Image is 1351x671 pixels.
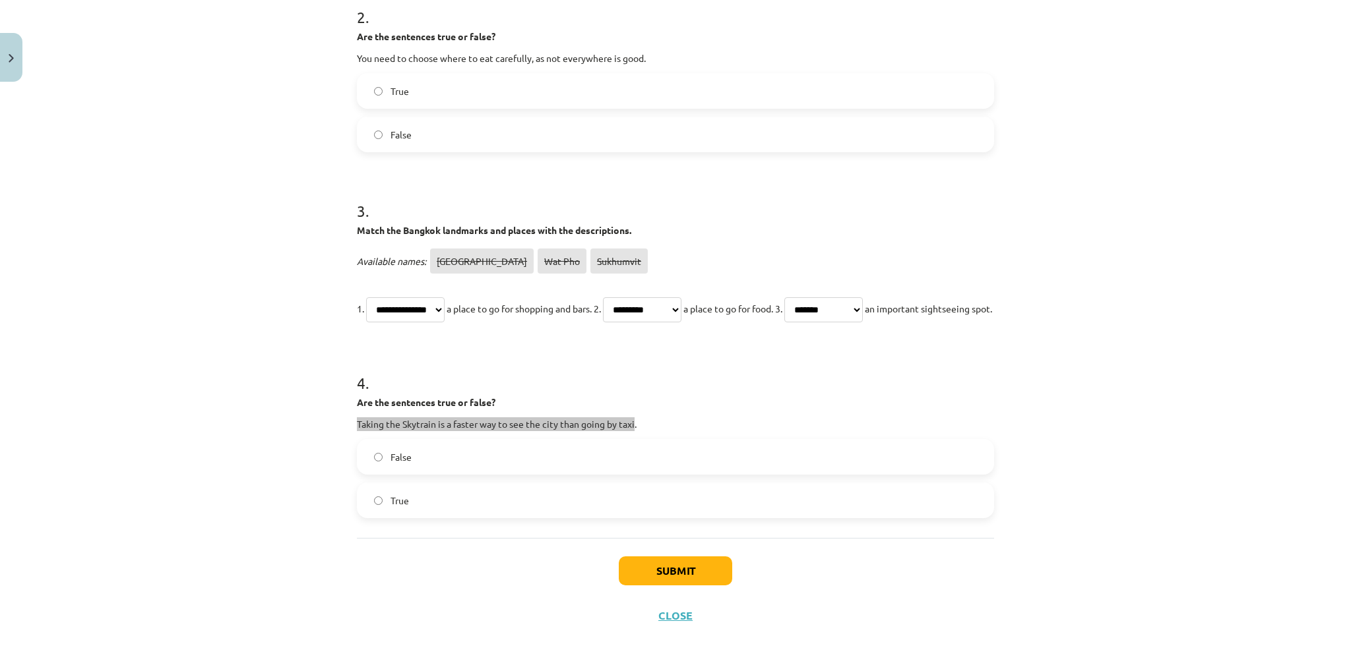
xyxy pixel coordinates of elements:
font: Close [658,608,693,622]
font: Taking the Skytrain is a faster way to see the city than going by taxi. [357,418,637,430]
font: an important sightseeing spot. [865,303,992,314]
font: Wat Pho [544,255,580,267]
font: . [365,373,369,392]
button: Submit [619,556,732,585]
font: True [391,494,409,506]
font: Available names: [357,255,426,267]
font: True [391,85,409,97]
font: . [365,201,369,220]
button: Close [654,609,697,622]
font: Are the sentences true or false? [357,30,495,42]
font: False [391,129,412,140]
font: Match the Bangkok landmarks and places with the descriptions. [357,224,631,236]
font: You need to choose where to eat carefully, as not everywhere is good. [357,52,646,64]
input: True [374,87,383,96]
font: 1. [357,303,364,314]
font: [GEOGRAPHIC_DATA] [437,255,527,267]
img: icon-close-lesson-0947bae3869378f0d4975bcd49f059093ad1ed9edebbc8119c70593378902aed.svg [9,54,14,63]
input: False [374,131,383,139]
font: 2 [357,7,365,26]
font: Submit [656,564,695,577]
font: a place to go for shopping and bars. 2. [447,303,601,314]
font: Sukhumvit [597,255,641,267]
font: False [391,451,412,463]
font: 4 [357,373,365,392]
input: True [374,496,383,505]
font: 3 [357,201,365,220]
font: a place to go for food. 3. [683,303,782,314]
input: False [374,453,383,461]
font: Are the sentences true or false? [357,396,495,408]
font: . [365,7,369,26]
